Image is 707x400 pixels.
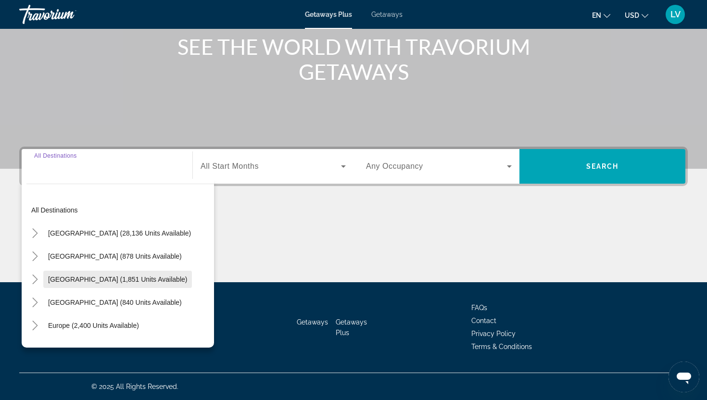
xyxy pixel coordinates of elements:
[471,330,516,337] a: Privacy Policy
[48,275,187,283] span: [GEOGRAPHIC_DATA] (1,851 units available)
[670,10,681,19] span: LV
[592,12,601,19] span: en
[19,2,115,27] a: Travorium
[26,248,43,265] button: Toggle Mexico (878 units available)
[43,294,187,311] button: [GEOGRAPHIC_DATA] (840 units available)
[586,162,619,170] span: Search
[669,362,699,392] iframe: Button to launch messaging window
[471,317,496,325] a: Contact
[592,8,610,22] button: Change language
[48,229,191,237] span: [GEOGRAPHIC_DATA] (28,136 units available)
[43,248,187,265] button: [GEOGRAPHIC_DATA] (878 units available)
[26,201,214,219] button: All destinations
[48,252,182,260] span: [GEOGRAPHIC_DATA] (878 units available)
[336,318,367,337] a: Getaways Plus
[48,322,139,329] span: Europe (2,400 units available)
[48,299,182,306] span: [GEOGRAPHIC_DATA] (840 units available)
[26,294,43,311] button: Toggle Caribbean & Atlantic Islands (840 units available)
[371,11,403,18] a: Getaways
[201,162,259,170] span: All Start Months
[43,340,187,357] button: [GEOGRAPHIC_DATA] (197 units available)
[43,225,196,242] button: [GEOGRAPHIC_DATA] (28,136 units available)
[43,317,144,334] button: Europe (2,400 units available)
[91,383,178,390] span: © 2025 All Rights Reserved.
[366,162,423,170] span: Any Occupancy
[625,12,639,19] span: USD
[34,152,77,159] span: All Destinations
[43,271,192,288] button: [GEOGRAPHIC_DATA] (1,851 units available)
[26,271,43,288] button: Toggle Canada (1,851 units available)
[663,4,688,25] button: User Menu
[625,8,648,22] button: Change currency
[26,225,43,242] button: Toggle United States (28,136 units available)
[297,318,328,326] a: Getaways
[26,340,43,357] button: Toggle Australia (197 units available)
[173,34,534,84] h1: SEE THE WORLD WITH TRAVORIUM GETAWAYS
[31,206,78,214] span: All destinations
[471,304,487,312] a: FAQs
[26,317,43,334] button: Toggle Europe (2,400 units available)
[519,149,685,184] button: Search
[305,11,352,18] a: Getaways Plus
[22,149,685,184] div: Search widget
[471,343,532,350] a: Terms & Conditions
